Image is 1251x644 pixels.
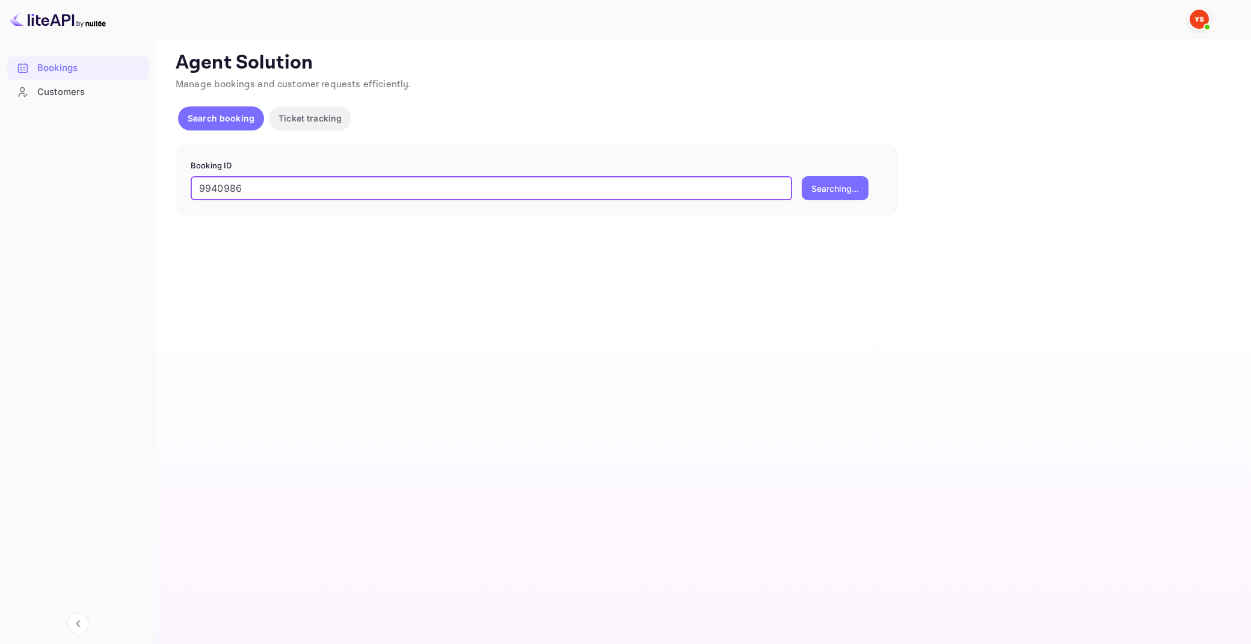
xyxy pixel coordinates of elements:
span: Manage bookings and customer requests efficiently. [176,78,411,91]
div: Bookings [7,57,149,80]
button: Searching... [802,176,868,200]
div: Customers [37,85,143,99]
a: Customers [7,81,149,103]
a: Bookings [7,57,149,79]
p: Ticket tracking [278,112,342,124]
img: LiteAPI logo [10,10,106,29]
input: Enter Booking ID (e.g., 63782194) [191,176,792,200]
p: Agent Solution [176,51,1229,75]
div: Bookings [37,61,143,75]
p: Search booking [188,112,254,124]
div: Customers [7,81,149,104]
p: Booking ID [191,160,882,172]
img: Yandex Support [1190,10,1209,29]
button: Collapse navigation [67,613,89,634]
